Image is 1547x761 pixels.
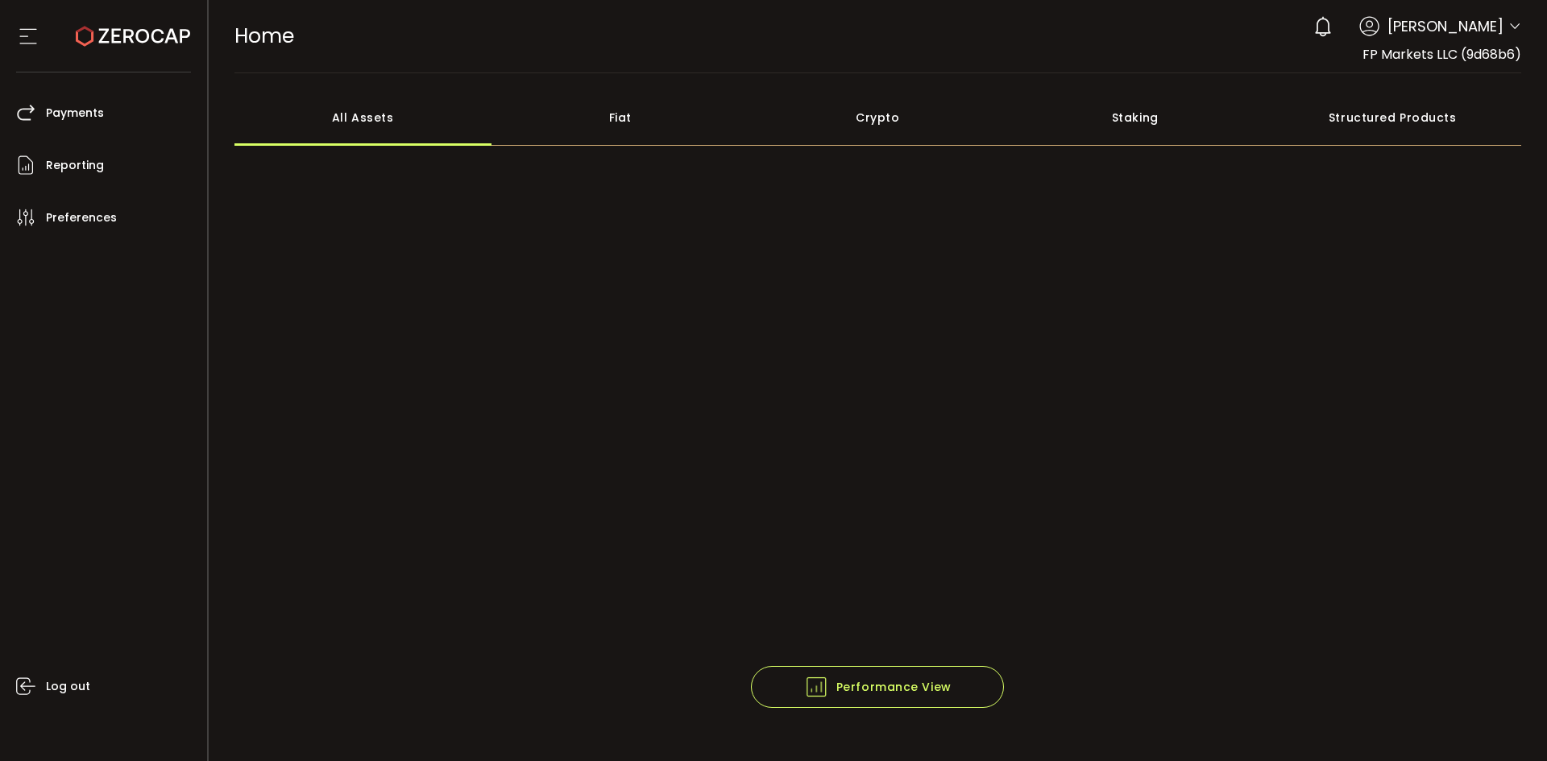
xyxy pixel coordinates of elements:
span: Payments [46,101,104,125]
span: Performance View [804,675,952,699]
span: Preferences [46,206,117,230]
div: Fiat [491,89,749,146]
span: Home [234,22,294,50]
div: Staking [1006,89,1264,146]
div: All Assets [234,89,492,146]
span: Log out [46,675,90,698]
div: Structured Products [1264,89,1522,146]
div: Crypto [749,89,1007,146]
span: [PERSON_NAME] [1387,15,1503,37]
button: Performance View [751,666,1004,708]
span: FP Markets LLC (9d68b6) [1362,45,1521,64]
span: Reporting [46,154,104,177]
